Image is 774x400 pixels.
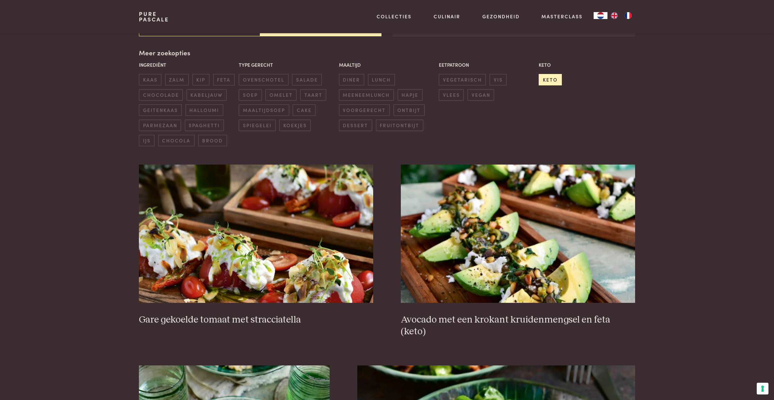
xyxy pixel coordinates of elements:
[158,135,195,146] span: chocola
[293,104,315,116] span: cake
[139,165,373,303] img: Gare gekoelde tomaat met stracciatella
[439,89,464,101] span: vlees
[621,12,635,19] a: FR
[594,12,607,19] div: Language
[757,383,768,394] button: Uw voorkeuren voor toestemming voor trackingtechnologieën
[594,12,635,19] aside: Language selected: Nederlands
[139,165,373,326] a: Gare gekoelde tomaat met stracciatella Gare gekoelde tomaat met stracciatella
[139,89,183,101] span: chocolade
[139,74,161,85] span: kaas
[541,13,583,20] a: Masterclass
[539,74,561,85] span: keto
[279,120,311,131] span: koekjes
[539,61,635,68] p: Keto
[339,89,394,101] span: meeneemlunch
[398,89,423,101] span: hapje
[607,12,621,19] a: EN
[439,61,535,68] p: Eetpatroon
[339,120,372,131] span: dessert
[607,12,635,19] ul: Language list
[187,89,227,101] span: kabeljauw
[139,120,181,131] span: parmezaan
[185,120,224,131] span: spaghetti
[482,13,520,20] a: Gezondheid
[265,89,296,101] span: omelet
[377,13,412,20] a: Collecties
[339,74,364,85] span: diner
[434,13,460,20] a: Culinair
[139,104,182,116] span: geitenkaas
[401,165,635,303] img: Avocado met een krokant kruidenmengsel en feta (keto)
[368,74,395,85] span: lunch
[139,61,235,68] p: Ingrediënt
[239,61,335,68] p: Type gerecht
[192,74,209,85] span: kip
[165,74,189,85] span: zalm
[239,89,262,101] span: soep
[239,120,275,131] span: spiegelei
[401,314,635,338] h3: Avocado met een krokant kruidenmengsel en feta (keto)
[468,89,494,101] span: vegan
[213,74,235,85] span: feta
[186,104,223,116] span: halloumi
[239,104,289,116] span: maaltijdsoep
[139,11,169,22] a: PurePascale
[139,314,373,326] h3: Gare gekoelde tomaat met stracciatella
[339,104,390,116] span: voorgerecht
[339,61,435,68] p: Maaltijd
[594,12,607,19] a: NL
[394,104,425,116] span: ontbijt
[239,74,288,85] span: ovenschotel
[198,135,227,146] span: brood
[439,74,486,85] span: vegetarisch
[292,74,322,85] span: salade
[401,165,635,338] a: Avocado met een krokant kruidenmengsel en feta (keto) Avocado met een krokant kruidenmengsel en f...
[139,135,154,146] span: ijs
[300,89,326,101] span: taart
[490,74,507,85] span: vis
[376,120,423,131] span: fruitontbijt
